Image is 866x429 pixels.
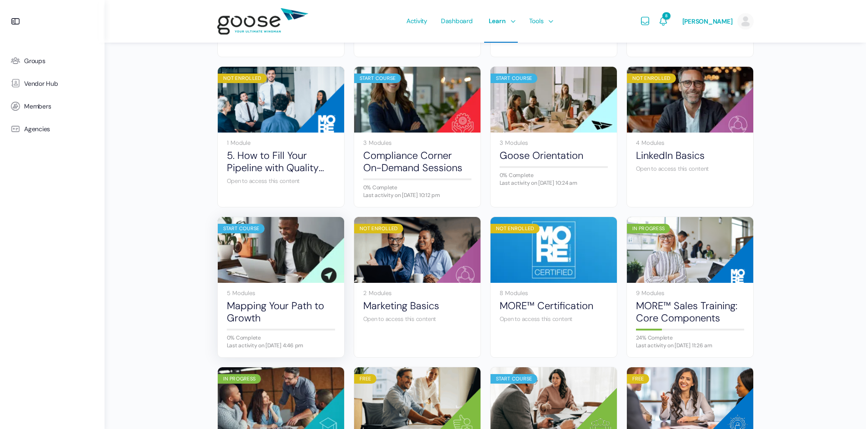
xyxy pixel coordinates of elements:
div: 3 Modules [363,140,471,146]
div: 9 Modules [636,290,744,296]
a: 5. How to Fill Your Pipeline with Quality Prospects [227,149,335,174]
div: 1 Module [227,140,335,146]
a: LinkedIn Basics [636,149,744,162]
a: Not Enrolled [354,217,481,283]
a: Start Course [218,217,344,283]
span: Groups [24,57,45,65]
div: 0% Complete [227,335,335,340]
a: Start Course [491,67,617,133]
iframe: Chat Widget [821,385,866,429]
div: Not Enrolled [354,224,404,233]
span: [PERSON_NAME] [682,17,733,25]
span: Agencies [24,125,50,133]
div: Start Course [218,224,265,233]
span: 8 [662,12,670,20]
div: Start Course [491,374,538,384]
div: Not Enrolled [627,74,676,83]
span: Members [24,103,51,110]
a: Not Enrolled [627,67,753,133]
a: MORE™ Certification [500,300,608,312]
div: 2 Modules [363,290,471,296]
div: Start Course [491,74,538,83]
a: Goose Orientation [500,149,608,162]
a: Start Course [354,67,481,133]
div: 5 Modules [227,290,335,296]
a: In Progress [627,217,753,283]
div: Free [354,374,377,384]
div: Not Enrolled [491,224,540,233]
div: In Progress [218,374,261,384]
div: Open to access this content [500,315,608,323]
a: Agencies [5,118,100,140]
div: Last activity on [DATE] 4:46 pm [227,343,335,348]
div: 24% Complete [636,335,744,340]
a: MORE™ Sales Training: Core Components [636,300,744,325]
div: Not Enrolled [218,74,267,83]
div: 8 Modules [500,290,608,296]
a: Vendor Hub [5,72,100,95]
div: 0% Complete [363,185,471,190]
div: Last activity on [DATE] 10:24 am [500,180,608,186]
a: Mapping Your Path to Growth [227,300,335,325]
div: Open to access this content [227,177,335,185]
a: Members [5,95,100,118]
span: Vendor Hub [24,80,58,88]
div: 0% Complete [500,173,608,178]
a: Not Enrolled [491,217,617,283]
div: Open to access this content [363,315,471,323]
div: 4 Modules [636,140,744,146]
a: Marketing Basics [363,300,471,312]
div: Last activity on [DATE] 10:12 pm [363,192,471,198]
a: Compliance Corner On-Demand Sessions [363,149,471,174]
a: Not Enrolled [218,67,344,133]
div: Last activity on [DATE] 11:26 am [636,343,744,348]
a: Groups [5,49,100,72]
div: 3 Modules [500,140,608,146]
div: Start Course [354,74,401,83]
div: Free [627,374,650,384]
div: In Progress [627,224,671,233]
div: Open to access this content [636,165,744,173]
